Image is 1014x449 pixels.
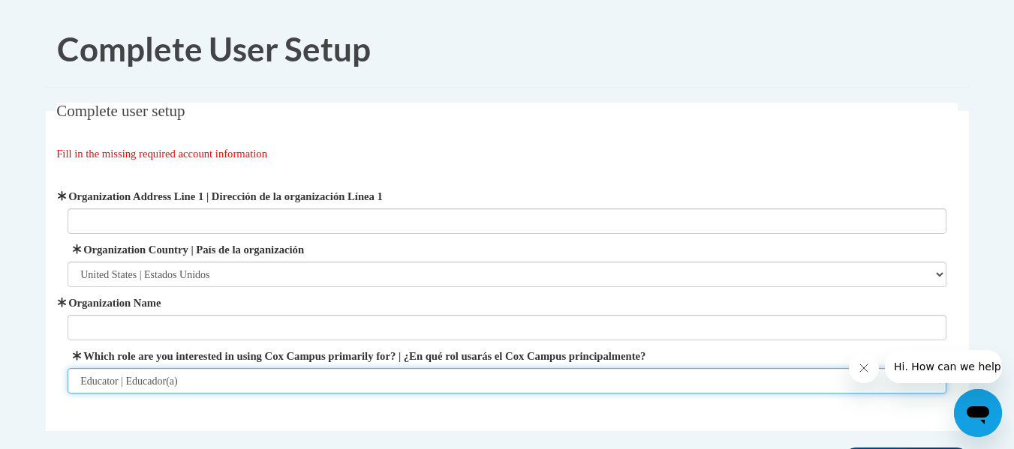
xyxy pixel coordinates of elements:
[68,188,946,205] label: Organization Address Line 1 | Dirección de la organización Línea 1
[56,148,267,160] span: Fill in the missing required account information
[849,353,879,383] iframe: Close message
[9,10,122,22] span: Hi. How can we help?
[57,29,371,68] span: Complete User Setup
[885,350,1002,383] iframe: Message from company
[68,241,946,258] label: Organization Country | País de la organización
[68,315,946,340] input: Metadata input
[68,208,946,234] input: Metadata input
[68,348,946,364] label: Which role are you interested in using Cox Campus primarily for? | ¿En qué rol usarás el Cox Camp...
[954,389,1002,437] iframe: Button to launch messaging window
[56,102,185,120] span: Complete user setup
[68,295,946,311] label: Organization Name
